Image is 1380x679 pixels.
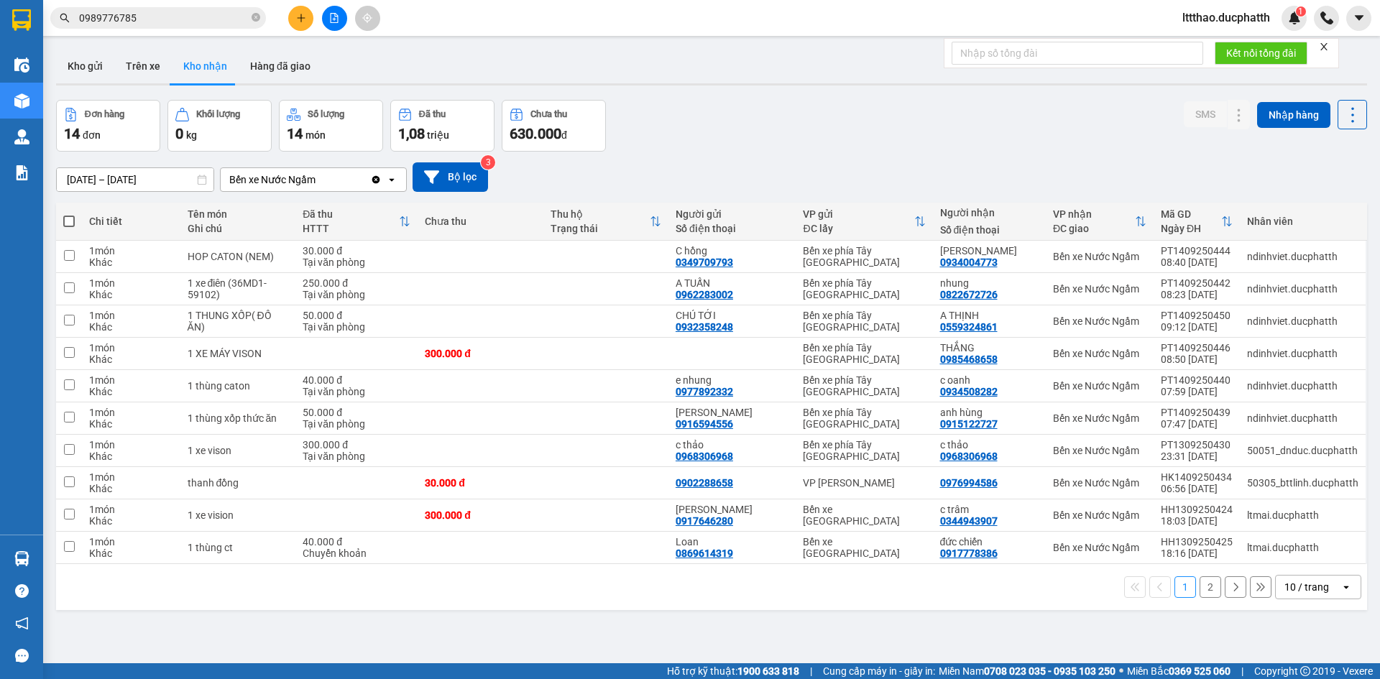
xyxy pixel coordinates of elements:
div: HOP CATON (NEM) [188,251,289,262]
div: 300.000 đ [303,439,410,451]
span: ⚪️ [1119,668,1123,674]
span: đ [561,129,567,141]
div: 300.000 đ [425,348,535,359]
span: 14 [287,125,303,142]
div: c thảo [940,439,1039,451]
div: 40.000 đ [303,374,410,386]
div: Bến xe Nước Ngầm [1053,542,1146,553]
div: 1 xe vison [188,445,289,456]
sup: 1 [1296,6,1306,17]
div: 0976994586 [940,477,998,489]
img: icon-new-feature [1288,11,1301,24]
div: A THỊNH [940,310,1039,321]
div: Bến xe Nước Ngầm [1053,477,1146,489]
div: đức chiến [940,536,1039,548]
div: Bến xe [GEOGRAPHIC_DATA] [803,536,925,559]
img: phone-icon [1320,11,1333,24]
span: | [810,663,812,679]
div: Số điện thoại [676,223,789,234]
div: 1 xe điên (36MD1-59102) [188,277,289,300]
div: Bến xe phía Tây [GEOGRAPHIC_DATA] [803,342,925,365]
span: close-circle [252,13,260,22]
div: Khác [89,548,172,559]
div: Tại văn phòng [303,289,410,300]
div: thanh đồng [188,477,289,489]
div: Bến xe Nước Ngầm [1053,509,1146,521]
div: PT1309250430 [1161,439,1233,451]
div: 40.000 đ [303,536,410,548]
div: 0902288658 [676,477,733,489]
div: Thu hộ [551,208,650,220]
div: 50051_dnduc.ducphatth [1247,445,1358,456]
input: Nhập số tổng đài [952,42,1203,65]
img: warehouse-icon [14,129,29,144]
div: 0962283002 [676,289,733,300]
div: 0349709793 [676,257,733,268]
div: 250.000 đ [303,277,410,289]
div: Bến xe Nước Ngầm [1053,348,1146,359]
img: warehouse-icon [14,551,29,566]
div: 0932358248 [676,321,733,333]
div: 08:23 [DATE] [1161,289,1233,300]
div: Khác [89,483,172,494]
div: 0968306968 [676,451,733,462]
div: Khối lượng [196,109,240,119]
div: 18:03 [DATE] [1161,515,1233,527]
div: Khác [89,289,172,300]
div: Bến xe Nước Ngầm [1053,283,1146,295]
div: Đã thu [303,208,399,220]
div: Đơn hàng [85,109,124,119]
span: close-circle [252,11,260,25]
span: message [15,649,29,662]
div: Bến xe phía Tây [GEOGRAPHIC_DATA] [803,277,925,300]
div: ANH NGỌC ANH [676,504,789,515]
button: SMS [1184,101,1227,127]
div: ĐC lấy [803,223,914,234]
span: Cung cấp máy in - giấy in: [823,663,935,679]
div: 50.000 đ [303,310,410,321]
div: ltmai.ducphatth [1247,542,1358,553]
div: 23:31 [DATE] [1161,451,1233,462]
div: Bến xe Nước Ngầm [1053,445,1146,456]
div: Bến xe [GEOGRAPHIC_DATA] [803,504,925,527]
div: 07:47 [DATE] [1161,418,1233,430]
div: c trâm [940,504,1039,515]
strong: 0708 023 035 - 0935 103 250 [984,665,1115,677]
div: 1 xe vision [188,509,289,521]
div: 300.000 đ [425,509,535,521]
div: nhung [940,277,1039,289]
input: Tìm tên, số ĐT hoặc mã đơn [79,10,249,26]
button: Khối lượng0kg [167,100,272,152]
div: Ngày ĐH [1161,223,1221,234]
div: PT1409250446 [1161,342,1233,354]
div: 1 món [89,471,172,483]
button: aim [355,6,380,31]
div: 50305_bttlinh.ducphatth [1247,477,1358,489]
div: Bến xe phía Tây [GEOGRAPHIC_DATA] [803,407,925,430]
div: VP gửi [803,208,914,220]
span: 630.000 [510,125,561,142]
div: 1 món [89,504,172,515]
div: Bến xe phía Tây [GEOGRAPHIC_DATA] [803,374,925,397]
span: kg [186,129,197,141]
div: Tên món [188,208,289,220]
th: Toggle SortBy [796,203,932,241]
span: Miền Bắc [1127,663,1230,679]
button: Bộ lọc [413,162,488,192]
span: 1 [1298,6,1303,17]
span: món [305,129,326,141]
span: đơn [83,129,101,141]
div: 1 món [89,277,172,289]
div: 1 thùng xốp thức ăn [188,412,289,424]
button: Kho gửi [56,49,114,83]
div: e nhung [676,374,789,386]
div: 1 món [89,407,172,418]
div: Khác [89,418,172,430]
div: Khác [89,321,172,333]
div: 0822672726 [940,289,998,300]
div: 1 XE MÁY VISON [188,348,289,359]
div: Bến xe Nước Ngầm [1053,380,1146,392]
th: Toggle SortBy [543,203,668,241]
div: Mã GD [1161,208,1221,220]
span: plus [296,13,306,23]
